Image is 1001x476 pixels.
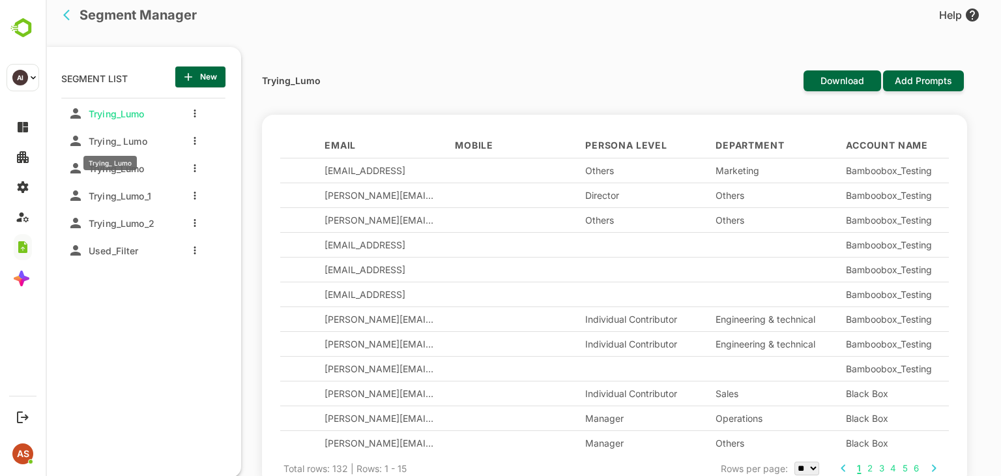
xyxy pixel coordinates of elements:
[768,66,825,96] span: Download
[800,239,910,250] div: Bamboobox_Testing
[758,70,835,91] button: Download
[800,413,910,424] div: Black Box
[38,163,99,174] span: Trying_Lumo
[670,141,738,149] span: Department
[279,413,388,424] div: [PERSON_NAME][EMAIL_ADDRESS][DOMAIN_NAME]
[540,141,622,149] span: Persona Level
[820,460,828,476] button: 2
[146,108,152,119] button: more actions
[14,5,34,25] button: back
[279,289,388,300] div: [EMAIL_ADDRESS]
[800,363,910,374] div: Bamboobox_Testing
[675,463,742,474] span: Rows per page:
[38,245,93,256] span: Used_Filter
[279,264,388,275] div: [EMAIL_ADDRESS]
[16,67,82,87] p: SEGMENT LIST
[279,314,388,325] div: [PERSON_NAME][EMAIL_ADDRESS]
[279,338,388,350] div: [PERSON_NAME][EMAIL_ADDRESS]
[279,239,388,250] div: [EMAIL_ADDRESS]
[38,108,99,119] span: Trying_Lumo
[844,460,852,476] button: 4
[670,190,779,201] div: Others
[670,338,779,350] div: Engineering & technical
[800,264,910,275] div: Bamboobox_Testing
[800,141,882,149] span: Account Name
[800,388,910,399] div: Black Box
[279,438,388,449] div: [PERSON_NAME][EMAIL_ADDRESS][PERSON_NAME][DOMAIN_NAME]
[279,215,388,226] div: [PERSON_NAME][EMAIL_ADDRESS]
[540,388,649,399] div: Individual Contributor
[800,314,910,325] div: Bamboobox_Testing
[146,190,152,201] button: more actions
[279,190,388,201] div: [PERSON_NAME][EMAIL_ADDRESS]
[140,68,169,85] span: New
[279,363,388,374] div: [PERSON_NAME][EMAIL_ADDRESS]
[867,460,875,476] button: 6
[540,338,649,350] div: Individual Contributor
[800,165,910,176] div: Bamboobox_Testing
[800,190,910,201] div: Bamboobox_Testing
[146,245,152,256] button: more actions
[800,215,910,226] div: Bamboobox_Testing
[216,76,275,85] p: Trying_Lumo
[811,460,817,476] button: 1
[7,16,40,40] img: BambooboxLogoMark.f1c84d78b4c51b1a7b5f700c9845e183.svg
[38,136,102,147] span: Trying_ Lumo
[146,217,152,229] button: more actions
[409,141,448,149] span: Mobile
[279,388,388,399] div: [PERSON_NAME][EMAIL_ADDRESS][PERSON_NAME][DOMAIN_NAME]
[843,66,913,96] span: Add Prompts
[670,438,779,449] div: Others
[670,165,779,176] div: Marketing
[146,162,152,174] button: more actions
[540,413,649,424] div: Manager
[38,218,109,229] span: Trying_Lumo_2
[540,438,649,449] div: Manager
[837,70,918,91] button: Add Prompts
[540,215,649,226] div: Others
[670,413,779,424] div: Operations
[279,141,310,149] span: Email
[130,67,180,87] button: New
[670,388,779,399] div: Sales
[893,7,935,23] div: Help
[14,408,31,426] button: Logout
[34,8,151,22] p: Segment Manager
[800,438,910,449] div: Black Box
[800,338,910,350] div: Bamboobox_Testing
[12,443,33,464] div: AS
[279,165,388,176] div: [EMAIL_ADDRESS]
[670,215,779,226] div: Others
[670,314,779,325] div: Engineering & technical
[146,135,152,147] button: more actions
[540,165,649,176] div: Others
[12,70,28,85] div: AI
[38,190,106,201] span: Trying_Lumo_1
[832,460,839,476] button: 3
[540,190,649,201] div: Director
[800,289,910,300] div: Bamboobox_Testing
[540,314,649,325] div: Individual Contributor
[856,460,863,476] button: 5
